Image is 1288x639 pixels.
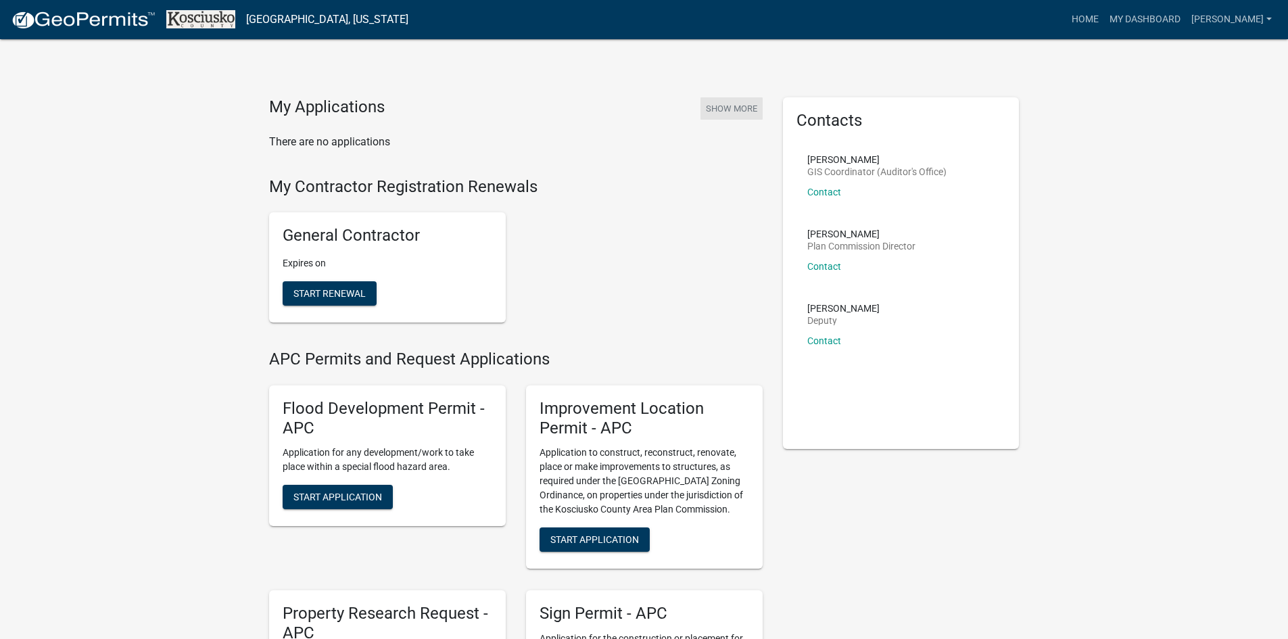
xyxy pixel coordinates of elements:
button: Start Application [283,485,393,509]
h4: My Applications [269,97,385,118]
h5: Flood Development Permit - APC [283,399,492,438]
h5: Contacts [796,111,1006,131]
h4: APC Permits and Request Applications [269,350,763,369]
p: GIS Coordinator (Auditor's Office) [807,167,947,176]
a: Contact [807,335,841,346]
h5: General Contractor [283,226,492,245]
p: [PERSON_NAME] [807,229,915,239]
a: Contact [807,261,841,272]
a: Home [1066,7,1104,32]
p: There are no applications [269,134,763,150]
h4: My Contractor Registration Renewals [269,177,763,197]
p: Application to construct, reconstruct, renovate, place or make improvements to structures, as req... [540,446,749,517]
span: Start Application [550,534,639,545]
a: Contact [807,187,841,197]
a: [GEOGRAPHIC_DATA], [US_STATE] [246,8,408,31]
a: My Dashboard [1104,7,1186,32]
wm-registration-list-section: My Contractor Registration Renewals [269,177,763,334]
button: Start Application [540,527,650,552]
p: Plan Commission Director [807,241,915,251]
p: Expires on [283,256,492,270]
span: Start Application [293,492,382,502]
p: [PERSON_NAME] [807,155,947,164]
p: [PERSON_NAME] [807,304,880,313]
h5: Sign Permit - APC [540,604,749,623]
button: Start Renewal [283,281,377,306]
h5: Improvement Location Permit - APC [540,399,749,438]
a: [PERSON_NAME] [1186,7,1277,32]
p: Deputy [807,316,880,325]
p: Application for any development/work to take place within a special flood hazard area. [283,446,492,474]
img: Kosciusko County, Indiana [166,10,235,28]
span: Start Renewal [293,288,366,299]
button: Show More [700,97,763,120]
